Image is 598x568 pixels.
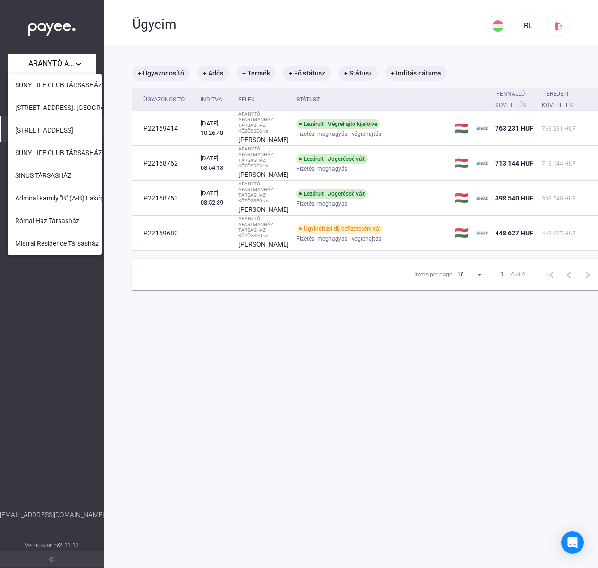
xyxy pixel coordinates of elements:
[15,192,114,204] span: Admiral Family "B" (A-B) Lakópark
[15,215,79,226] span: Római Ház Társasház
[561,531,584,554] div: Open Intercom Messenger
[15,102,140,113] span: [STREET_ADDRESS]. [GEOGRAPHIC_DATA]
[15,79,109,91] span: SUNY LIFE CLUB TÁRSASHÁZ/C
[15,147,109,159] span: SUNY LIFE CLUB TÁRSASHÁZ/A
[15,125,73,136] span: [STREET_ADDRESS]
[15,238,99,249] span: Mistral Residence Társasház
[15,170,71,181] span: SINUS TÁRSASHÁZ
